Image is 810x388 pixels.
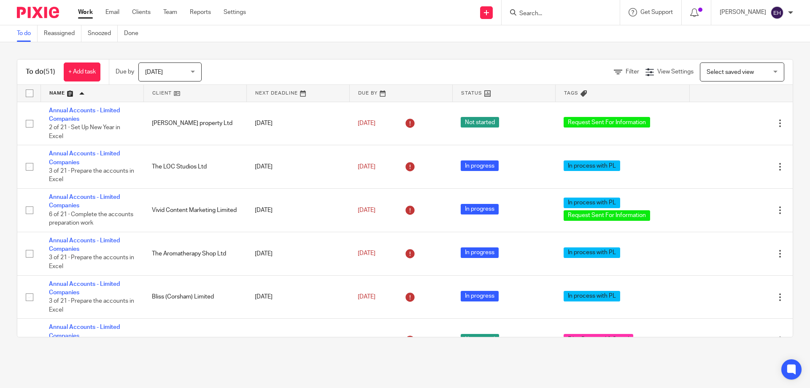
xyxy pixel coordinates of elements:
a: Annual Accounts - Limited Companies [49,238,120,252]
a: Annual Accounts - Limited Companies [49,281,120,296]
td: [DATE] [246,232,349,275]
a: Reassigned [44,25,81,42]
span: Get Support [640,9,673,15]
span: Files Received & Saved [564,334,633,345]
span: Select saved view [707,69,754,75]
span: Request Sent For Information [564,117,650,128]
a: Clients [132,8,151,16]
a: Annual Accounts - Limited Companies [49,324,120,339]
a: Done [124,25,145,42]
a: + Add task [64,62,100,81]
span: In process with PL [564,198,620,208]
span: In process with PL [564,247,620,258]
span: In progress [461,291,499,301]
span: In process with PL [564,291,620,301]
td: [DATE] [246,319,349,362]
span: Request Sent For Information [564,210,650,221]
span: Not started [461,334,499,345]
td: Platform 1 Design LLP [143,319,246,362]
span: View Settings [657,69,694,75]
a: Email [105,8,119,16]
input: Search [518,10,594,18]
td: Bliss (Corsham) Limited [143,275,246,319]
td: [DATE] [246,145,349,189]
p: Due by [116,68,134,76]
a: Annual Accounts - Limited Companies [49,194,120,209]
p: [PERSON_NAME] [720,8,766,16]
a: Annual Accounts - Limited Companies [49,108,120,122]
td: [DATE] [246,189,349,232]
img: svg%3E [770,6,784,19]
td: The Aromatherapy Shop Ltd [143,232,246,275]
h1: To do [26,68,55,76]
span: [DATE] [358,164,375,170]
td: [DATE] [246,275,349,319]
span: In progress [461,160,499,171]
td: Vivid Content Marketing Limited [143,189,246,232]
span: [DATE] [145,69,163,75]
a: Team [163,8,177,16]
a: Settings [224,8,246,16]
span: 6 of 21 · Complete the accounts preparation work [49,212,133,226]
span: Not started [461,117,499,128]
span: In progress [461,204,499,214]
span: [DATE] [358,251,375,257]
a: Annual Accounts - Limited Companies [49,151,120,165]
a: Reports [190,8,211,16]
img: Pixie [17,7,59,18]
span: (51) [43,68,55,75]
span: Tags [564,91,578,95]
span: Filter [626,69,639,75]
span: 2 of 21 · Set Up New Year in Excel [49,125,120,139]
td: The LOC Studios Ltd [143,145,246,189]
span: [DATE] [358,120,375,126]
a: Snoozed [88,25,118,42]
span: In process with PL [564,160,620,171]
span: [DATE] [358,294,375,300]
span: 3 of 21 · Prepare the accounts in Excel [49,255,134,270]
a: To do [17,25,38,42]
a: Work [78,8,93,16]
span: 3 of 21 · Prepare the accounts in Excel [49,298,134,313]
span: 3 of 21 · Prepare the accounts in Excel [49,168,134,183]
span: In progress [461,247,499,258]
span: [DATE] [358,207,375,213]
td: [DATE] [246,102,349,145]
td: [PERSON_NAME] property Ltd [143,102,246,145]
